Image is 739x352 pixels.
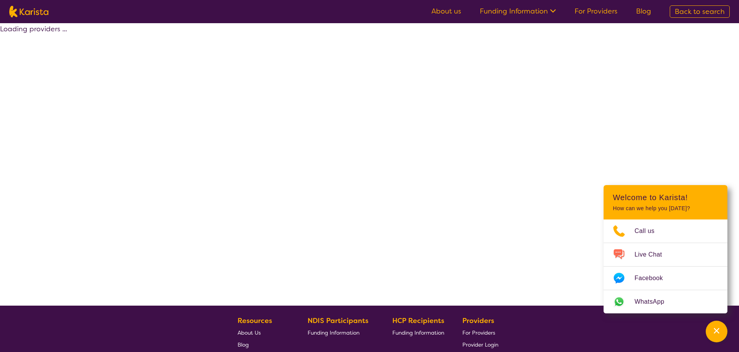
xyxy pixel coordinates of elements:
[575,7,618,16] a: For Providers
[308,316,368,325] b: NDIS Participants
[480,7,556,16] a: Funding Information
[308,329,359,336] span: Funding Information
[238,326,289,338] a: About Us
[675,7,725,16] span: Back to search
[613,193,718,202] h2: Welcome to Karista!
[604,185,727,313] div: Channel Menu
[238,338,289,350] a: Blog
[670,5,730,18] a: Back to search
[635,272,672,284] span: Facebook
[238,329,261,336] span: About Us
[635,249,671,260] span: Live Chat
[392,329,444,336] span: Funding Information
[238,341,249,348] span: Blog
[636,7,651,16] a: Blog
[462,326,498,338] a: For Providers
[635,296,674,308] span: WhatsApp
[9,6,48,17] img: Karista logo
[392,316,444,325] b: HCP Recipients
[604,290,727,313] a: Web link opens in a new tab.
[462,329,495,336] span: For Providers
[462,338,498,350] a: Provider Login
[706,321,727,342] button: Channel Menu
[613,205,718,212] p: How can we help you [DATE]?
[635,225,664,237] span: Call us
[392,326,444,338] a: Funding Information
[238,316,272,325] b: Resources
[308,326,374,338] a: Funding Information
[462,316,494,325] b: Providers
[604,219,727,313] ul: Choose channel
[431,7,461,16] a: About us
[462,341,498,348] span: Provider Login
